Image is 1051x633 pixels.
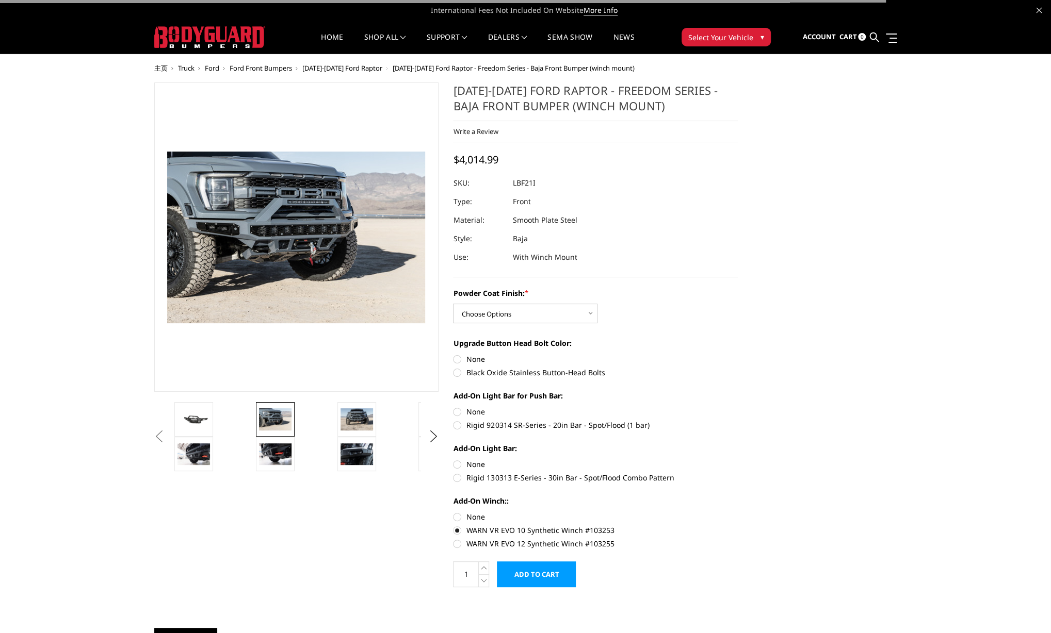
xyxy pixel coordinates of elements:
label: Rigid 130313 E-Series - 30in Bar - Spot/Flood Combo Pattern [453,472,738,483]
span: $4,014.99 [453,153,498,166]
a: News [613,34,634,54]
button: Previous [152,429,167,444]
a: Write a Review [453,127,498,136]
dt: Type: [453,192,505,211]
label: Upgrade Button Head Bolt Color: [453,338,738,348]
a: Ford [205,63,219,73]
dd: With Winch Mount [512,248,577,266]
span: [DATE]-[DATE] Ford Raptor - Freedom Series - Baja Front Bumper (winch mount) [393,63,635,73]
label: Add-On Light Bar: [453,443,738,454]
img: 2021-2025 Ford Raptor - Freedom Series - Baja Front Bumper (winch mount) [177,443,210,465]
label: None [453,354,738,364]
a: Ford Front Bumpers [230,63,292,73]
span: Cart [839,32,856,41]
div: 聊天小组件 [999,584,1051,633]
a: 主页 [154,63,168,73]
label: Add-On Winch:: [453,495,738,506]
label: WARN VR EVO 10 Synthetic Winch #103253 [453,525,738,536]
dt: Style: [453,229,505,248]
span: 0 [858,33,866,41]
a: Dealers [488,34,527,54]
span: Account [802,32,835,41]
label: None [453,406,738,417]
img: BODYGUARD BUMPERS [154,26,265,48]
a: Account [802,23,835,51]
a: [DATE]-[DATE] Ford Raptor [302,63,382,73]
a: Home [321,34,343,54]
a: SEMA Show [547,34,592,54]
dd: LBF21I [512,174,535,192]
img: 2021-2025 Ford Raptor - Freedom Series - Baja Front Bumper (winch mount) [177,412,210,427]
label: WARN VR EVO 12 Synthetic Winch #103255 [453,538,738,549]
iframe: Chat Widget [999,584,1051,633]
dt: SKU: [453,174,505,192]
label: Powder Coat Finish: [453,288,738,298]
button: Next [426,429,441,444]
dd: Front [512,192,530,211]
button: Select Your Vehicle [682,28,771,46]
input: Add to Cart [497,561,576,587]
a: shop all [364,34,406,54]
a: Cart 0 [839,23,866,51]
a: Support [427,34,467,54]
img: 2021-2025 Ford Raptor - Freedom Series - Baja Front Bumper (winch mount) [259,443,292,465]
a: 2021-2025 Ford Raptor - Freedom Series - Baja Front Bumper (winch mount) [154,82,439,392]
label: None [453,511,738,522]
a: More Info [584,5,618,15]
a: Truck [178,63,195,73]
dt: Material: [453,211,505,229]
label: Black Oxide Stainless Button-Head Bolts [453,367,738,378]
img: 2021-2025 Ford Raptor - Freedom Series - Baja Front Bumper (winch mount) [259,408,292,430]
label: Rigid 920314 SR-Series - 20in Bar - Spot/Flood (1 bar) [453,420,738,430]
img: 2021-2025 Ford Raptor - Freedom Series - Baja Front Bumper (winch mount) [341,443,373,465]
label: Add-On Light Bar for Push Bar: [453,390,738,401]
dd: Smooth Plate Steel [512,211,577,229]
img: 2021-2025 Ford Raptor - Freedom Series - Baja Front Bumper (winch mount) [341,408,373,430]
h1: [DATE]-[DATE] Ford Raptor - Freedom Series - Baja Front Bumper (winch mount) [453,82,738,121]
dt: Use: [453,248,505,266]
label: None [453,459,738,470]
dd: Baja [512,229,527,248]
span: ▾ [761,31,764,42]
span: Select Your Vehicle [688,32,753,43]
